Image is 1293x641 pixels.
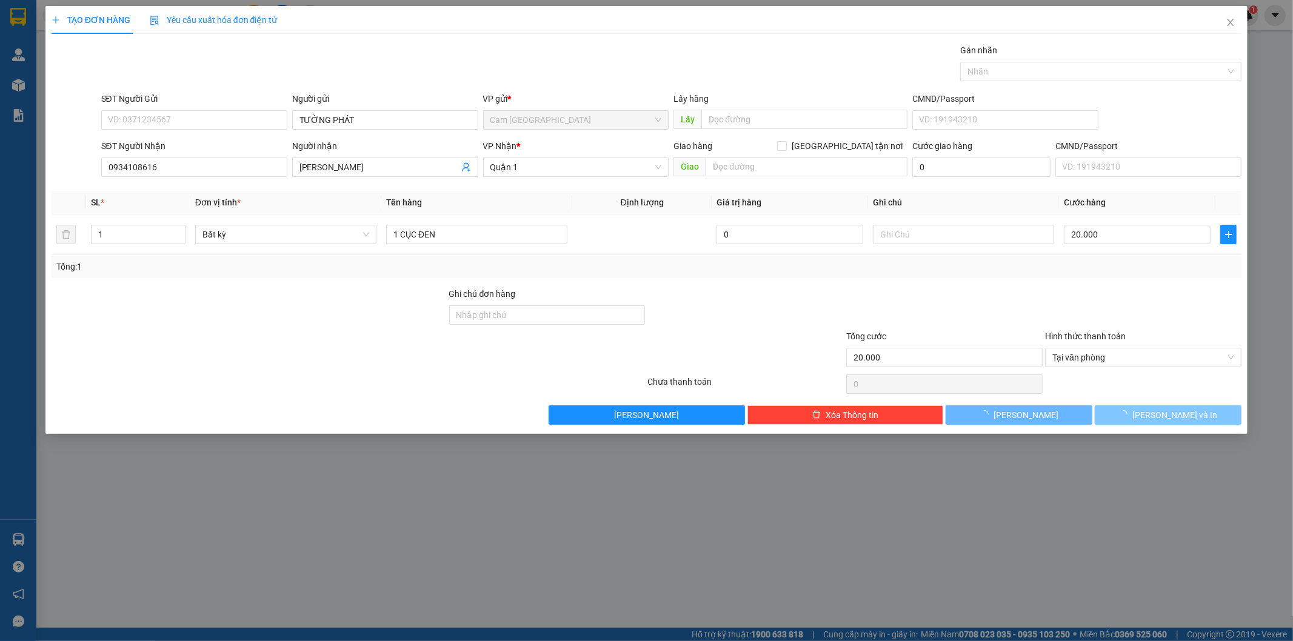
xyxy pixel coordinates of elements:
[483,92,669,105] div: VP gửi
[195,198,241,207] span: Đơn vị tính
[386,225,567,244] input: VD: Bàn, Ghế
[868,191,1059,214] th: Ghi chú
[101,139,287,153] div: SĐT Người Nhận
[52,15,130,25] span: TẠO ĐƠN HÀNG
[56,225,76,244] button: delete
[1220,225,1237,244] button: plus
[846,331,886,341] span: Tổng cước
[673,94,709,104] span: Lấy hàng
[717,198,761,207] span: Giá trị hàng
[56,260,499,273] div: Tổng: 1
[150,15,278,25] span: Yêu cầu xuất hóa đơn điện tử
[101,92,287,105] div: SĐT Người Gửi
[1095,405,1241,425] button: [PERSON_NAME] và In
[292,92,478,105] div: Người gửi
[52,16,60,24] span: plus
[912,158,1051,177] input: Cước giao hàng
[717,225,863,244] input: 0
[912,141,972,151] label: Cước giao hàng
[673,141,712,151] span: Giao hàng
[1214,6,1248,40] button: Close
[102,46,167,56] b: [DOMAIN_NAME]
[946,405,1092,425] button: [PERSON_NAME]
[826,408,878,422] span: Xóa Thông tin
[912,92,1098,105] div: CMND/Passport
[1064,198,1106,207] span: Cước hàng
[673,157,706,176] span: Giao
[1119,410,1132,419] span: loading
[449,305,646,325] input: Ghi chú đơn hàng
[202,225,369,244] span: Bất kỳ
[647,375,846,396] div: Chưa thanh toán
[960,45,997,55] label: Gán nhãn
[994,408,1058,422] span: [PERSON_NAME]
[1132,408,1217,422] span: [PERSON_NAME] và In
[132,15,161,44] img: logo.jpg
[386,198,422,207] span: Tên hàng
[747,405,944,425] button: deleteXóa Thông tin
[490,158,662,176] span: Quận 1
[1052,348,1234,367] span: Tại văn phòng
[102,58,167,73] li: (c) 2017
[1221,230,1236,239] span: plus
[673,110,701,129] span: Lấy
[292,139,478,153] div: Người nhận
[549,405,745,425] button: [PERSON_NAME]
[1055,139,1241,153] div: CMND/Passport
[449,289,516,299] label: Ghi chú đơn hàng
[787,139,907,153] span: [GEOGRAPHIC_DATA] tận nơi
[621,198,664,207] span: Định lượng
[980,410,994,419] span: loading
[15,78,67,156] b: Phương Nam Express
[490,111,662,129] span: Cam Thành Bắc
[701,110,907,129] input: Dọc đường
[75,18,120,75] b: Gửi khách hàng
[706,157,907,176] input: Dọc đường
[1226,18,1235,27] span: close
[614,408,679,422] span: [PERSON_NAME]
[873,225,1054,244] input: Ghi Chú
[461,162,471,172] span: user-add
[1045,331,1126,341] label: Hình thức thanh toán
[91,198,101,207] span: SL
[812,410,821,420] span: delete
[150,16,159,25] img: icon
[483,141,517,151] span: VP Nhận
